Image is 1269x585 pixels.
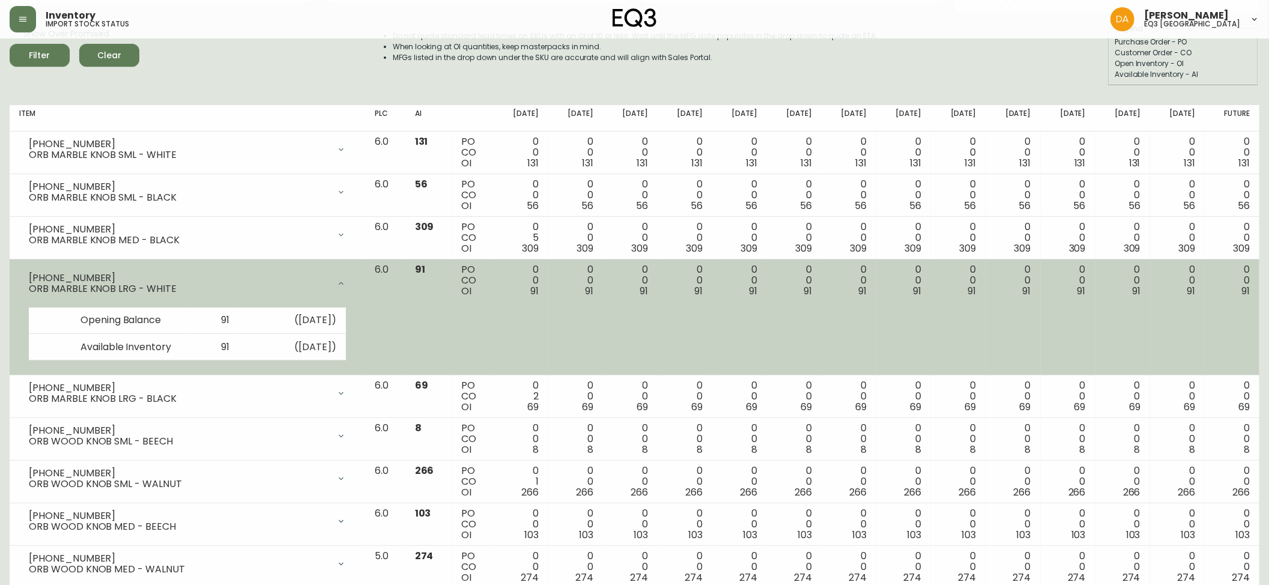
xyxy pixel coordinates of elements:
[527,156,539,170] span: 131
[577,241,593,255] span: 309
[558,136,593,169] div: 0 0
[503,136,539,169] div: 0 0
[1115,37,1252,47] div: Purchase Order - PO
[29,564,329,575] div: ORB WOOD KNOB MED - WALNUT
[1214,179,1250,211] div: 0 0
[831,222,867,254] div: 0 0
[558,264,593,297] div: 0 0
[365,503,405,546] td: 6.0
[831,508,867,541] div: 0 0
[613,465,648,498] div: 0 0
[1214,264,1250,297] div: 0 0
[886,423,921,455] div: 0 0
[777,423,812,455] div: 0 0
[746,156,757,170] span: 131
[29,181,329,192] div: [PHONE_NUMBER]
[576,485,593,499] span: 266
[886,136,921,169] div: 0 0
[613,423,648,455] div: 0 0
[795,485,812,499] span: 266
[29,393,329,404] div: ORB MARBLE KNOB LRG - BLACK
[722,465,757,498] div: 0 0
[1069,241,1086,255] span: 309
[777,465,812,498] div: 0 0
[29,553,329,564] div: [PHONE_NUMBER]
[582,156,593,170] span: 131
[19,380,356,407] div: [PHONE_NUMBER]ORB MARBLE KNOB LRG - BLACK
[712,105,767,132] th: [DATE]
[831,423,867,455] div: 0 0
[1050,222,1086,254] div: 0 0
[722,508,757,541] div: 0 0
[89,48,130,63] span: Clear
[795,241,812,255] span: 309
[1025,443,1031,456] span: 8
[722,264,757,297] div: 0 0
[191,334,239,360] td: 91
[850,241,867,255] span: 309
[996,264,1031,297] div: 0 0
[613,8,657,28] img: logo
[365,418,405,461] td: 6.0
[415,506,431,520] span: 103
[886,380,921,413] div: 0 0
[858,284,867,298] span: 91
[461,284,471,298] span: OI
[613,136,648,169] div: 0 0
[694,284,703,298] span: 91
[767,105,822,132] th: [DATE]
[1128,199,1140,213] span: 56
[461,485,471,499] span: OI
[503,179,539,211] div: 0 0
[1178,485,1195,499] span: 266
[415,135,428,148] span: 131
[640,284,648,298] span: 91
[1129,400,1140,414] span: 69
[777,264,812,297] div: 0 0
[1214,222,1250,254] div: 0 0
[1160,465,1195,498] div: 0 0
[996,179,1031,211] div: 0 0
[849,485,867,499] span: 266
[1020,156,1031,170] span: 131
[751,443,757,456] span: 8
[1232,485,1250,499] span: 266
[667,508,703,541] div: 0 0
[29,139,329,150] div: [PHONE_NUMBER]
[1214,423,1250,455] div: 0 0
[1074,199,1086,213] span: 56
[415,378,428,392] span: 69
[1160,222,1195,254] div: 0 0
[986,105,1041,132] th: [DATE]
[1115,58,1252,69] div: Open Inventory - OI
[1077,284,1086,298] span: 91
[910,156,922,170] span: 131
[533,443,539,456] span: 8
[1020,400,1031,414] span: 69
[722,380,757,413] div: 0 0
[1105,380,1140,413] div: 0 0
[996,423,1031,455] div: 0 0
[905,241,922,255] span: 309
[558,508,593,541] div: 0 0
[996,222,1031,254] div: 0 0
[667,465,703,498] div: 0 0
[1187,284,1195,298] span: 91
[1050,179,1086,211] div: 0 0
[494,105,548,132] th: [DATE]
[1144,20,1240,28] h5: eq3 [GEOGRAPHIC_DATA]
[1014,485,1031,499] span: 266
[1238,156,1250,170] span: 131
[461,136,483,169] div: PO CO
[931,105,986,132] th: [DATE]
[19,222,356,248] div: [PHONE_NUMBER]ORB MARBLE KNOB MED - BLACK
[10,44,70,67] button: Filter
[886,222,921,254] div: 0 0
[603,105,658,132] th: [DATE]
[1129,156,1140,170] span: 131
[686,241,703,255] span: 309
[1160,179,1195,211] div: 0 0
[365,132,405,174] td: 6.0
[1050,136,1086,169] div: 0 0
[1123,485,1140,499] span: 266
